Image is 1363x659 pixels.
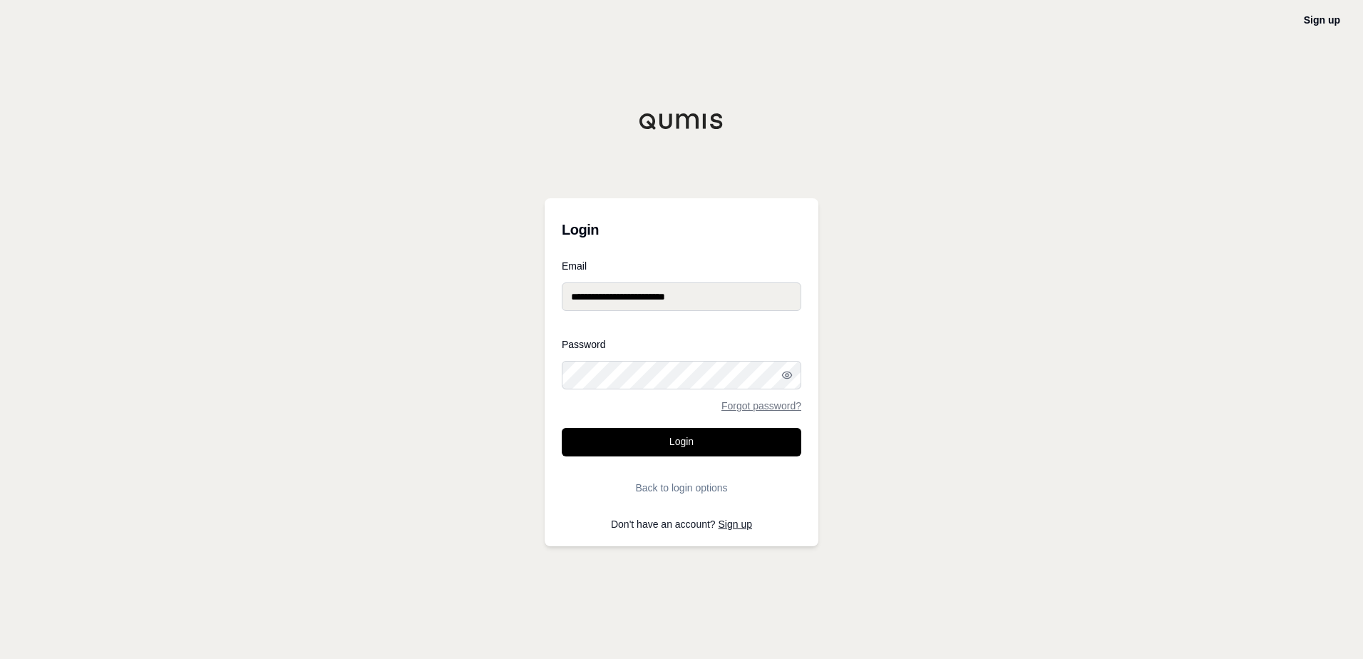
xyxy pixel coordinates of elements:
[719,518,752,530] a: Sign up
[562,261,801,271] label: Email
[562,339,801,349] label: Password
[639,113,724,130] img: Qumis
[1304,14,1340,26] a: Sign up
[721,401,801,411] a: Forgot password?
[562,474,801,502] button: Back to login options
[562,215,801,244] h3: Login
[562,428,801,456] button: Login
[562,519,801,529] p: Don't have an account?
